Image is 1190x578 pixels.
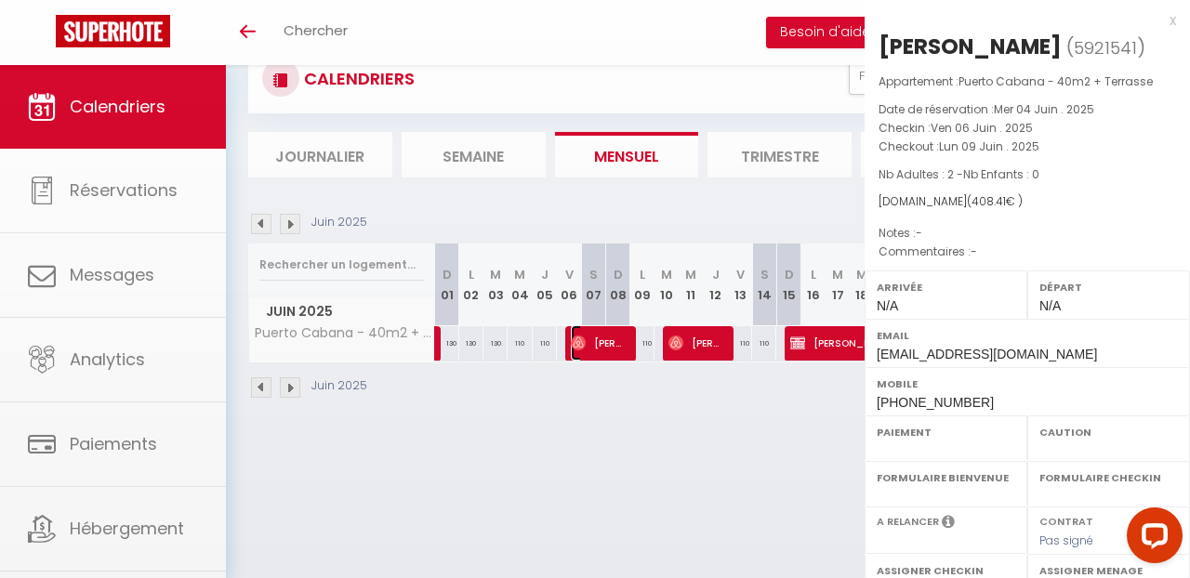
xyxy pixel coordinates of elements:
[879,166,1039,182] span: Nb Adultes : 2 -
[1039,468,1178,487] label: Formulaire Checkin
[879,243,1176,261] p: Commentaires :
[879,224,1176,243] p: Notes :
[959,73,1153,89] span: Puerto Cabana - 40m2 + Terrasse
[879,32,1062,61] div: [PERSON_NAME]
[942,514,955,534] i: Sélectionner OUI si vous souhaiter envoyer les séquences de messages post-checkout
[877,347,1097,361] span: [EMAIL_ADDRESS][DOMAIN_NAME]
[879,119,1176,138] p: Checkin :
[939,138,1039,154] span: Lun 09 Juin . 2025
[916,225,922,241] span: -
[1039,532,1093,548] span: Pas signé
[877,298,898,313] span: N/A
[879,100,1176,119] p: Date de réservation :
[963,166,1039,182] span: Nb Enfants : 0
[994,101,1094,117] span: Mer 04 Juin . 2025
[877,514,939,530] label: A relancer
[865,9,1176,32] div: x
[877,278,1015,296] label: Arrivée
[879,72,1176,91] p: Appartement :
[1039,423,1178,441] label: Caution
[1039,278,1178,296] label: Départ
[971,243,977,259] span: -
[877,468,1015,487] label: Formulaire Bienvenue
[972,193,1006,209] span: 408.41
[931,120,1033,136] span: Ven 06 Juin . 2025
[879,193,1176,211] div: [DOMAIN_NAME]
[877,395,994,410] span: [PHONE_NUMBER]
[879,138,1176,156] p: Checkout :
[877,326,1178,345] label: Email
[967,193,1023,209] span: ( € )
[1039,514,1093,526] label: Contrat
[1039,298,1061,313] span: N/A
[1074,36,1137,59] span: 5921541
[1112,500,1190,578] iframe: LiveChat chat widget
[877,423,1015,441] label: Paiement
[877,374,1178,393] label: Mobile
[1066,34,1145,60] span: ( )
